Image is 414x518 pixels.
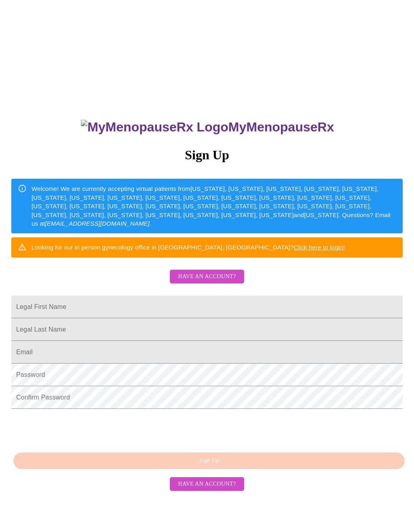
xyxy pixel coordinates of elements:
[168,279,246,285] a: Have an account?
[11,148,403,163] h3: Sign Up
[178,479,236,489] span: Have an account?
[178,272,236,282] span: Have an account?
[13,120,403,135] h3: MyMenopauseRx
[32,181,396,231] div: Welcome! We are currently accepting virtual patients from [US_STATE], [US_STATE], [US_STATE], [US...
[294,244,345,251] a: Click here to login!
[11,413,134,444] iframe: reCAPTCHA
[170,477,244,491] button: Have an account?
[45,220,150,227] em: [EMAIL_ADDRESS][DOMAIN_NAME]
[168,480,246,487] a: Have an account?
[81,120,228,135] img: MyMenopauseRx Logo
[170,270,244,284] button: Have an account?
[32,240,345,255] div: Looking for our in person gynecology office in [GEOGRAPHIC_DATA], [GEOGRAPHIC_DATA]?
